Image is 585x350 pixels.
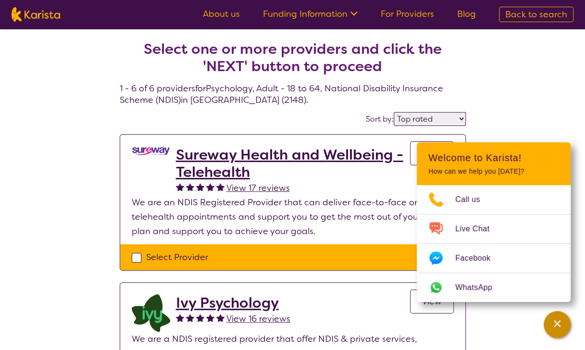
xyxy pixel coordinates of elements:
[428,152,559,163] h2: Welcome to Karista!
[226,313,290,325] span: View 16 reviews
[131,40,454,75] h2: Select one or more providers and click the 'NEXT' button to proceed
[455,222,501,236] span: Live Chat
[455,192,492,207] span: Call us
[176,146,410,181] a: Sureway Health and Wellbeing - Telehealth
[206,183,214,191] img: fullstar
[457,8,476,20] a: Blog
[499,7,573,22] a: Back to search
[132,195,454,238] p: We are an NDIS Registered Provider that can deliver face-to-face or telehealth appointments and s...
[216,183,224,191] img: fullstar
[455,251,502,265] span: Facebook
[196,183,204,191] img: fullstar
[186,183,194,191] img: fullstar
[417,142,571,302] div: Channel Menu
[12,7,60,22] img: Karista logo
[410,289,454,313] a: View
[216,313,224,322] img: fullstar
[120,17,466,106] h4: 1 - 6 of 6 providers for Psychology , Adult - 18 to 64 , National Disability Insurance Scheme (ND...
[176,183,184,191] img: fullstar
[381,8,434,20] a: For Providers
[417,273,571,302] a: Web link opens in a new tab.
[176,294,290,312] a: Ivy Psychology
[544,311,571,338] button: Channel Menu
[263,8,358,20] a: Funding Information
[226,182,290,194] span: View 17 reviews
[505,9,567,20] span: Back to search
[132,146,170,156] img: vgwqq8bzw4bddvbx0uac.png
[203,8,240,20] a: About us
[455,280,504,295] span: WhatsApp
[196,313,204,322] img: fullstar
[410,141,454,165] a: View
[226,181,290,195] a: View 17 reviews
[186,313,194,322] img: fullstar
[206,313,214,322] img: fullstar
[428,167,559,175] p: How can we help you [DATE]?
[226,312,290,326] a: View 16 reviews
[417,185,571,302] ul: Choose channel
[176,313,184,322] img: fullstar
[132,294,170,332] img: lcqb2d1jpug46odws9wh.png
[366,114,394,124] label: Sort by:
